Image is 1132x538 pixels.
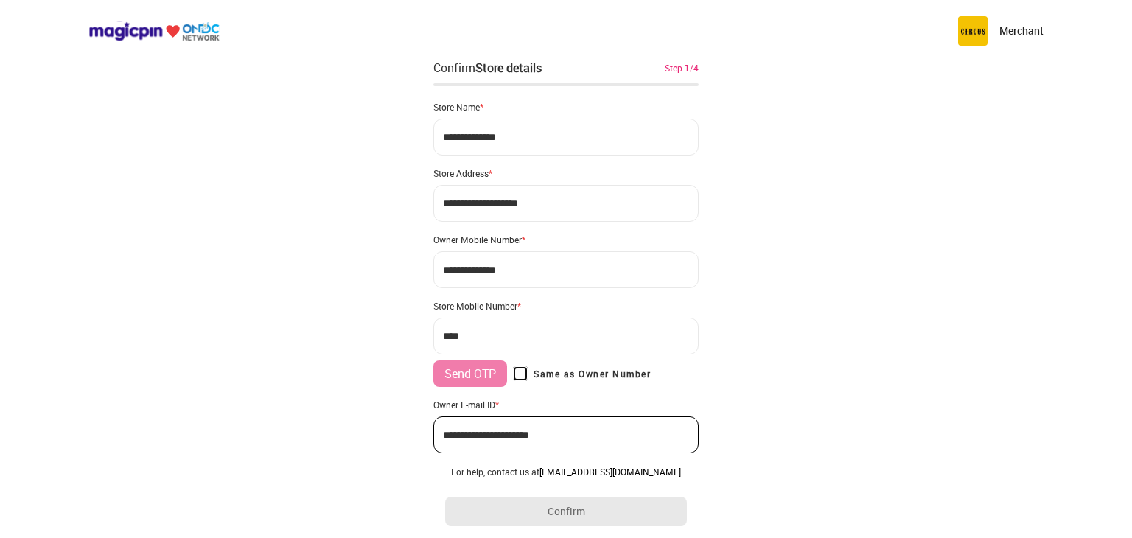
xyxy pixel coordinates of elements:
[999,24,1044,38] p: Merchant
[445,497,687,526] button: Confirm
[433,59,542,77] div: Confirm
[475,60,542,76] div: Store details
[539,466,681,478] a: [EMAIL_ADDRESS][DOMAIN_NAME]
[433,300,699,312] div: Store Mobile Number
[513,366,528,381] input: Same as Owner Number
[445,466,687,478] div: For help, contact us at
[88,21,220,41] img: ondc-logo-new-small.8a59708e.svg
[665,61,699,74] div: Step 1/4
[433,399,699,411] div: Owner E-mail ID
[433,360,507,387] button: Send OTP
[433,167,699,179] div: Store Address
[433,101,699,113] div: Store Name
[433,234,699,245] div: Owner Mobile Number
[958,16,988,46] img: circus.b677b59b.png
[513,366,651,381] label: Same as Owner Number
